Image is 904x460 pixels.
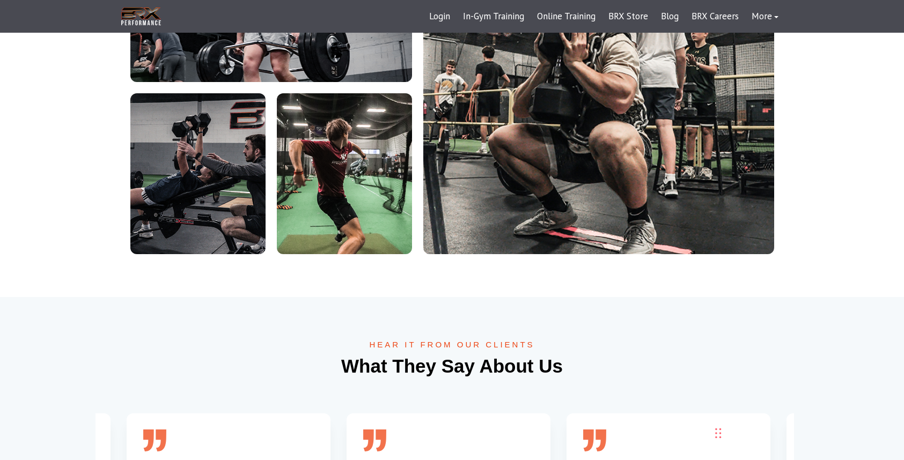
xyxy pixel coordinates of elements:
div: Navigation Menu [423,4,785,29]
a: In-Gym Training [457,4,531,29]
a: brx-performance-img3 [130,93,266,254]
a: BRX Store [602,4,655,29]
span: HEAR IT FROM OUR CLIENTS [130,340,774,350]
h2: What They Say About Us [130,355,774,377]
a: Online Training [531,4,602,29]
a: Login [423,4,457,29]
a: brx-performance-img4 [277,93,412,254]
div: Drag [715,417,722,449]
a: BRX Careers [685,4,745,29]
a: More [745,4,785,29]
img: BRX Transparent Logo-2 [120,5,163,27]
iframe: Chat Widget [710,349,904,460]
a: Blog [655,4,685,29]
